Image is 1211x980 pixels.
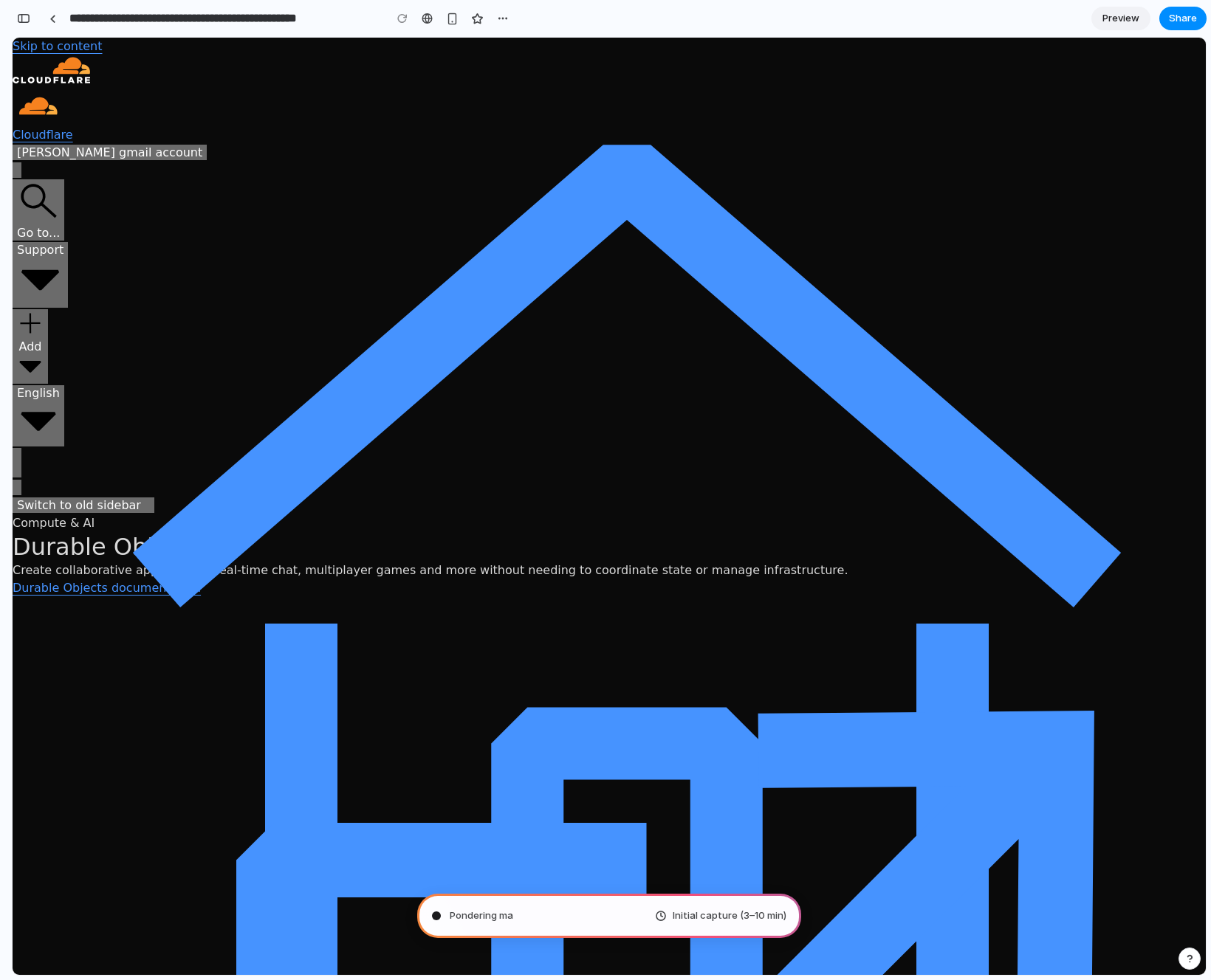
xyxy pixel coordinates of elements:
[1169,11,1197,26] span: Share
[450,908,513,923] span: Pondering ma
[673,908,786,923] span: Initial capture (3–10 min)
[1159,7,1207,30] button: Share
[1102,11,1139,26] span: Preview
[1091,7,1150,30] a: Preview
